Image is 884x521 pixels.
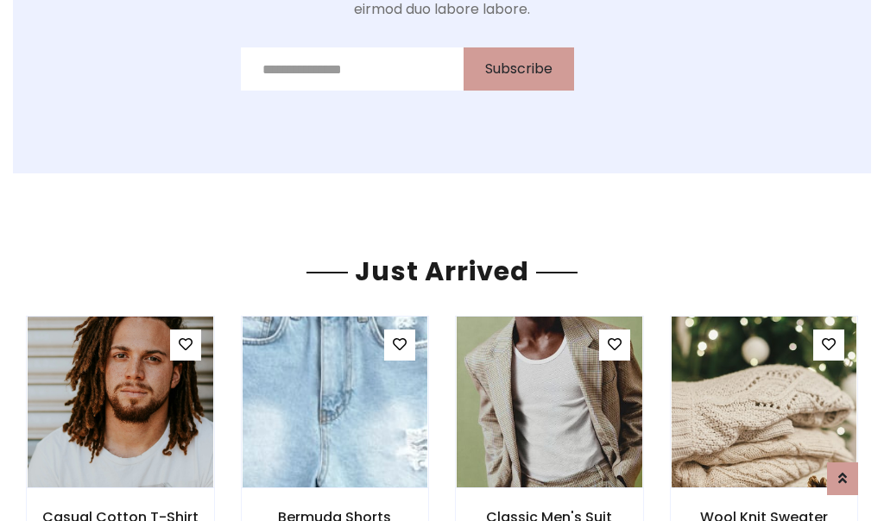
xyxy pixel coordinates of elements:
button: Subscribe [464,47,574,91]
span: Just Arrived [348,253,536,290]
